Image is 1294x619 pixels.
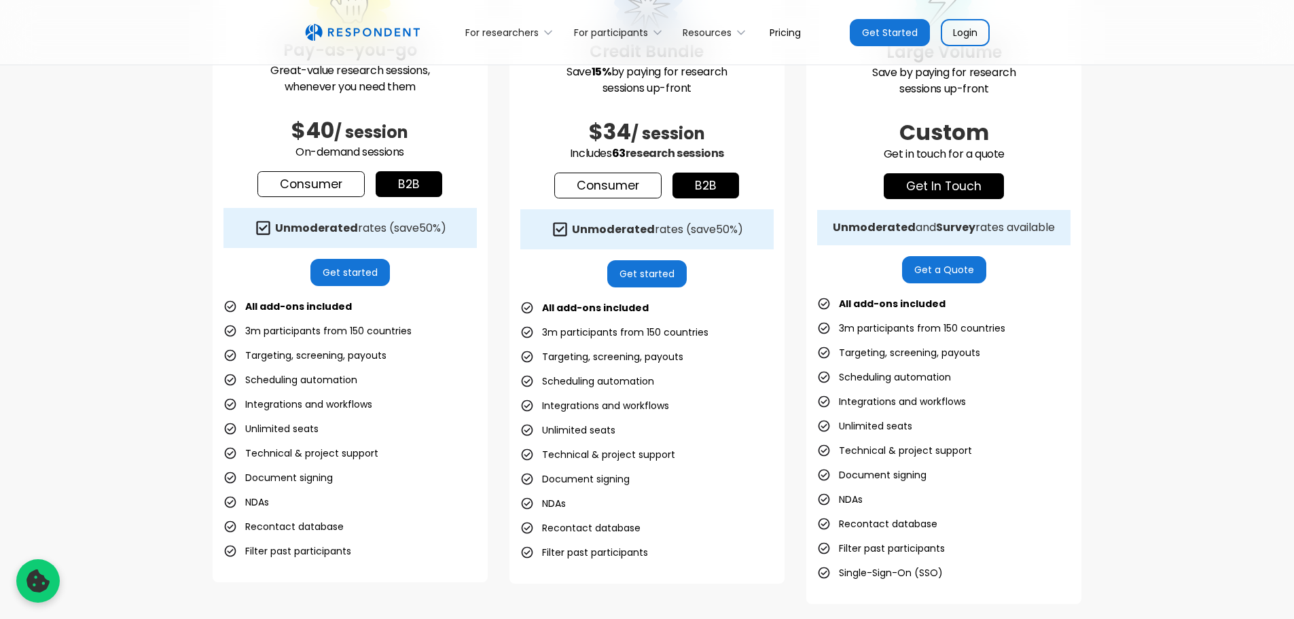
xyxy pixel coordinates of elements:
[305,24,420,41] img: Untitled UI logotext
[334,121,408,143] span: / session
[850,19,930,46] a: Get Started
[310,259,390,286] a: Get started
[902,256,986,283] a: Get a Quote
[223,346,387,365] li: Targeting, screening, payouts
[675,16,759,48] div: Resources
[520,445,675,464] li: Technical & project support
[759,16,812,48] a: Pricing
[223,395,372,414] li: Integrations and workflows
[520,396,669,415] li: Integrations and workflows
[520,64,774,96] p: Save by paying for research sessions up-front
[520,543,648,562] li: Filter past participants
[520,347,683,366] li: Targeting, screening, payouts
[554,173,662,198] a: Consumer
[572,222,655,237] strong: Unmoderated
[257,171,365,197] a: Consumer
[936,219,975,235] strong: Survey
[941,19,990,46] a: Login
[899,117,989,147] span: Custom
[626,145,724,161] span: research sessions
[817,368,951,387] li: Scheduling automation
[465,26,539,39] div: For researchers
[884,173,1004,199] a: get in touch
[817,514,937,533] li: Recontact database
[833,219,916,235] strong: Unmoderated
[458,16,566,48] div: For researchers
[607,260,687,287] a: Get started
[589,116,631,147] span: $34
[291,115,334,145] span: $40
[520,518,641,537] li: Recontact database
[520,372,654,391] li: Scheduling automation
[672,173,739,198] a: b2b
[572,223,743,236] div: rates (save )
[631,122,705,145] span: / session
[223,468,333,487] li: Document signing
[520,145,774,162] p: Includes
[817,65,1071,97] p: Save by paying for research sessions up-front
[592,64,611,79] strong: 15%
[520,494,566,513] li: NDAs
[817,465,927,484] li: Document signing
[716,222,738,237] span: 50%
[839,297,946,311] strong: All add-ons included
[817,490,863,509] li: NDAs
[275,222,446,235] div: rates (save )
[520,421,615,440] li: Unlimited seats
[245,300,352,313] strong: All add-ons included
[419,220,441,236] span: 50%
[612,145,626,161] span: 63
[817,417,912,436] li: Unlimited seats
[817,319,1005,338] li: 3m participants from 150 countries
[817,441,972,460] li: Technical & project support
[275,220,358,236] strong: Unmoderated
[542,301,649,315] strong: All add-ons included
[223,144,477,160] p: On-demand sessions
[376,171,442,197] a: b2b
[520,470,630,489] li: Document signing
[574,26,648,39] div: For participants
[683,26,732,39] div: Resources
[223,63,477,95] p: Great-value research sessions, whenever you need them
[305,24,420,41] a: home
[817,539,945,558] li: Filter past participants
[223,517,344,536] li: Recontact database
[223,370,357,389] li: Scheduling automation
[223,444,378,463] li: Technical & project support
[817,563,943,582] li: Single-Sign-On (SSO)
[520,323,708,342] li: 3m participants from 150 countries
[817,343,980,362] li: Targeting, screening, payouts
[223,493,269,512] li: NDAs
[833,221,1055,234] div: and rates available
[817,392,966,411] li: Integrations and workflows
[223,542,351,561] li: Filter past participants
[223,321,412,340] li: 3m participants from 150 countries
[817,146,1071,162] p: Get in touch for a quote
[566,16,675,48] div: For participants
[223,419,319,438] li: Unlimited seats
